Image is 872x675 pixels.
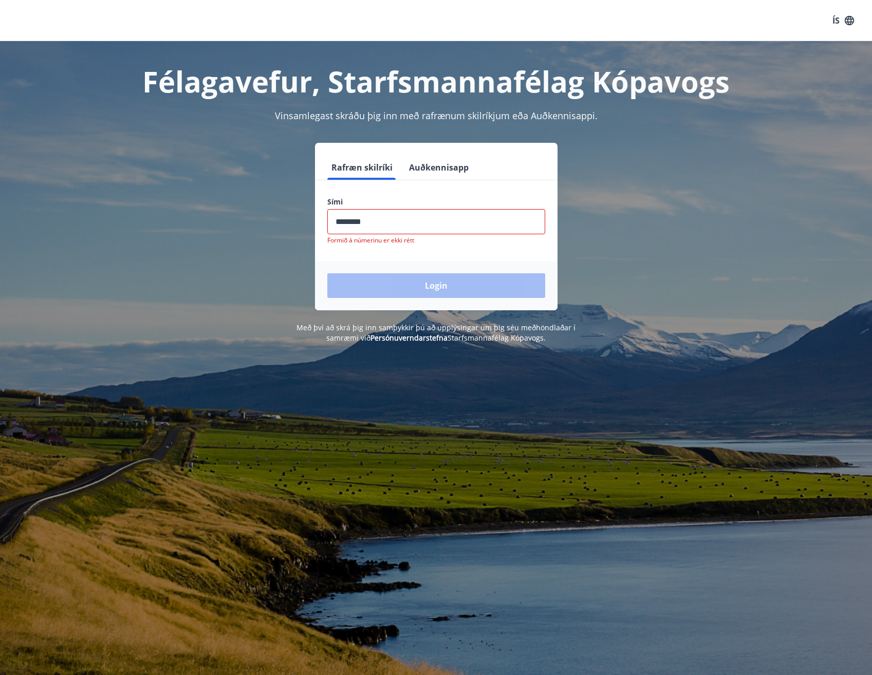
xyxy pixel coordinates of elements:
span: Með því að skrá þig inn samþykkir þú að upplýsingar um þig séu meðhöndlaðar í samræmi við Starfsm... [296,323,576,343]
label: Sími [327,197,545,207]
a: Persónuverndarstefna [370,333,448,343]
span: Vinsamlegast skráðu þig inn með rafrænum skilríkjum eða Auðkennisappi. [275,109,598,122]
button: Auðkennisapp [405,155,473,180]
button: Rafræn skilríki [327,155,397,180]
button: ÍS [827,11,860,30]
p: Formið á númerinu er ekki rétt [327,236,545,245]
h1: Félagavefur, Starfsmannafélag Kópavogs [79,62,794,101]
